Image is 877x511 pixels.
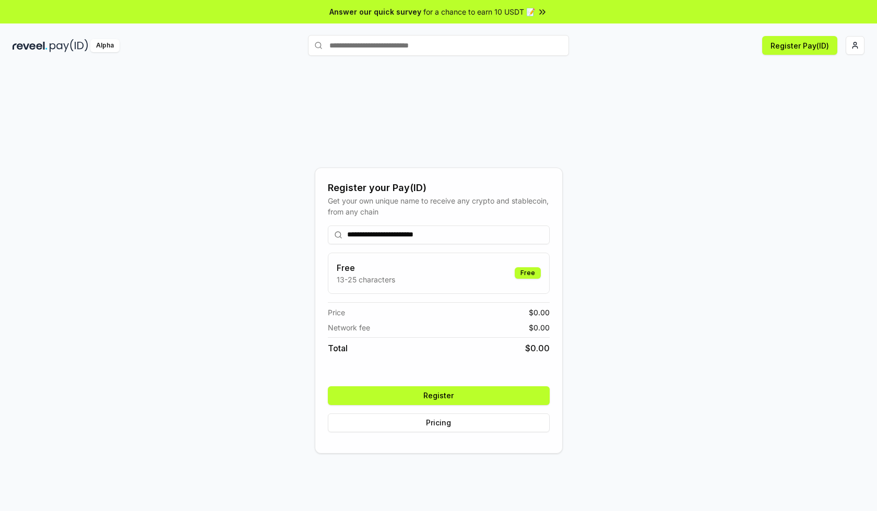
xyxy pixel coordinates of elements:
button: Register [328,386,550,405]
div: Free [515,267,541,279]
img: pay_id [50,39,88,52]
span: Price [328,307,345,318]
div: Get your own unique name to receive any crypto and stablecoin, from any chain [328,195,550,217]
span: Answer our quick survey [329,6,421,17]
h3: Free [337,262,395,274]
div: Alpha [90,39,120,52]
img: reveel_dark [13,39,48,52]
span: $ 0.00 [529,307,550,318]
p: 13-25 characters [337,274,395,285]
div: Register your Pay(ID) [328,181,550,195]
button: Pricing [328,413,550,432]
button: Register Pay(ID) [762,36,837,55]
span: $ 0.00 [529,322,550,333]
span: $ 0.00 [525,342,550,354]
span: for a chance to earn 10 USDT 📝 [423,6,535,17]
span: Total [328,342,348,354]
span: Network fee [328,322,370,333]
